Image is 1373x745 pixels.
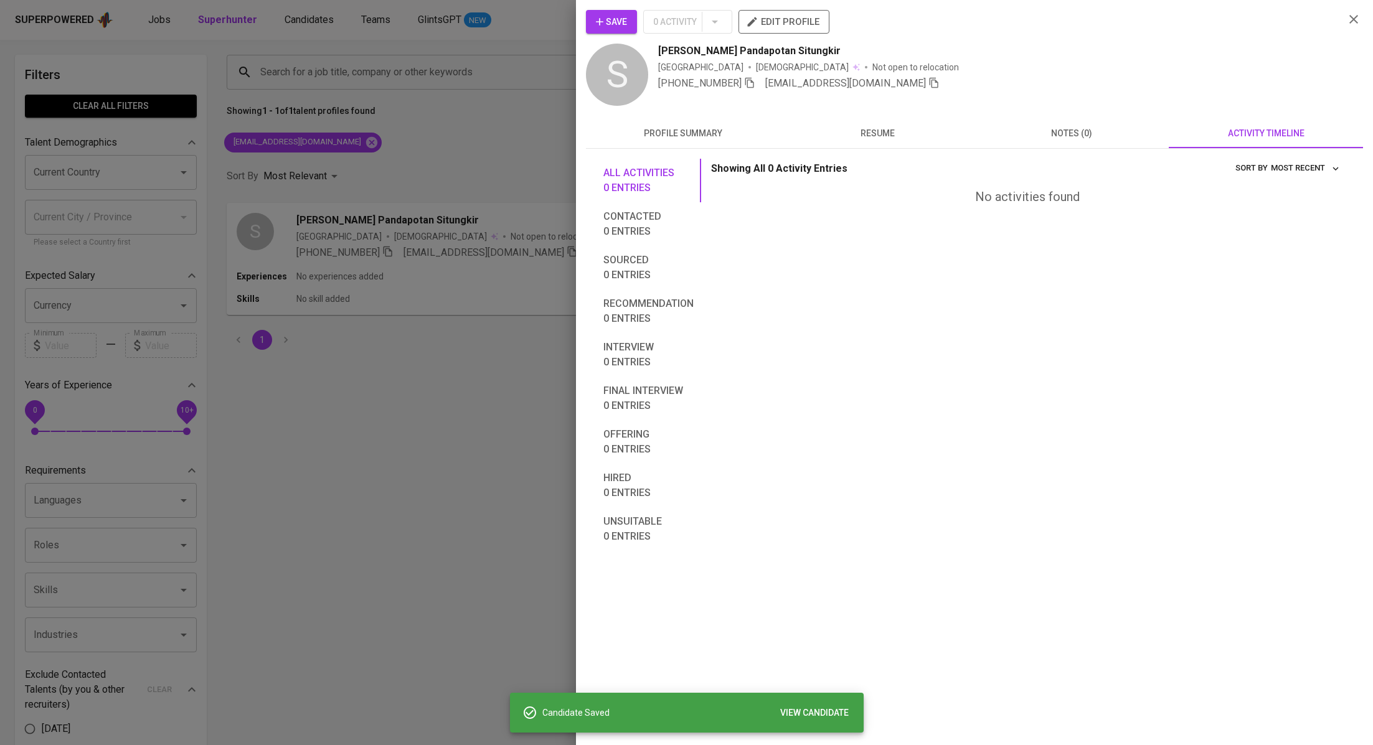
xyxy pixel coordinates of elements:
div: [GEOGRAPHIC_DATA] [658,61,743,73]
span: Offering 0 entries [603,427,694,457]
p: Showing All 0 Activity Entries [711,161,847,176]
span: VIEW CANDIDATE [780,705,849,721]
span: profile summary [593,126,773,141]
span: notes (0) [982,126,1161,141]
div: No activities found [711,188,1343,206]
span: [EMAIL_ADDRESS][DOMAIN_NAME] [765,77,926,89]
span: Contacted 0 entries [603,209,694,239]
button: Save [586,10,637,34]
div: S [586,44,648,106]
span: Recommendation 0 entries [603,296,694,326]
span: edit profile [748,14,819,30]
a: edit profile [738,16,829,26]
span: resume [788,126,967,141]
span: [PERSON_NAME] Pandapotan Situngkir [658,44,841,59]
span: sort by [1235,163,1268,172]
span: Hired 0 entries [603,471,694,500]
div: Candidate Saved [542,701,854,724]
span: activity timeline [1176,126,1356,141]
span: Final interview 0 entries [603,383,694,413]
p: Not open to relocation [872,61,959,73]
button: sort by [1268,159,1343,178]
span: Interview 0 entries [603,340,694,370]
span: [PHONE_NUMBER] [658,77,742,89]
span: Save [596,14,627,30]
span: Unsuitable 0 entries [603,514,694,544]
span: All activities 0 entries [603,166,694,195]
span: [DEMOGRAPHIC_DATA] [756,61,851,73]
span: Most Recent [1271,161,1340,176]
span: Sourced 0 entries [603,253,694,283]
button: edit profile [738,10,829,34]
